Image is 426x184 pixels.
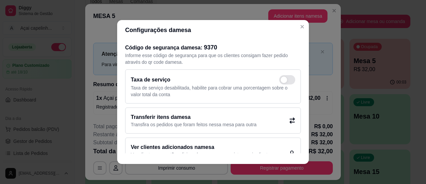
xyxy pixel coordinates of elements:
p: Ver clientes que estão adicionados na mesa ou registrar mais clientes na mesa [131,151,289,165]
header: Configurações da mesa [117,20,309,40]
p: Informe esse código de segurança para que os clientes consigam fazer pedido através do qr code da... [125,52,301,65]
h2: Taxa de serviço [131,76,170,84]
span: 9370 [204,44,217,51]
h2: Ver clientes adicionados na mesa [131,143,289,151]
h2: Código de segurança da mesa : [125,43,301,52]
button: Close [297,21,308,32]
p: Taxa de serviço desabilitada, habilite para cobrar uma porcentagem sobre o valor total da conta [131,84,295,98]
p: Transfira os pedidos que foram feitos nessa mesa para outra [131,121,257,128]
h2: Transferir itens da mesa [131,113,257,121]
